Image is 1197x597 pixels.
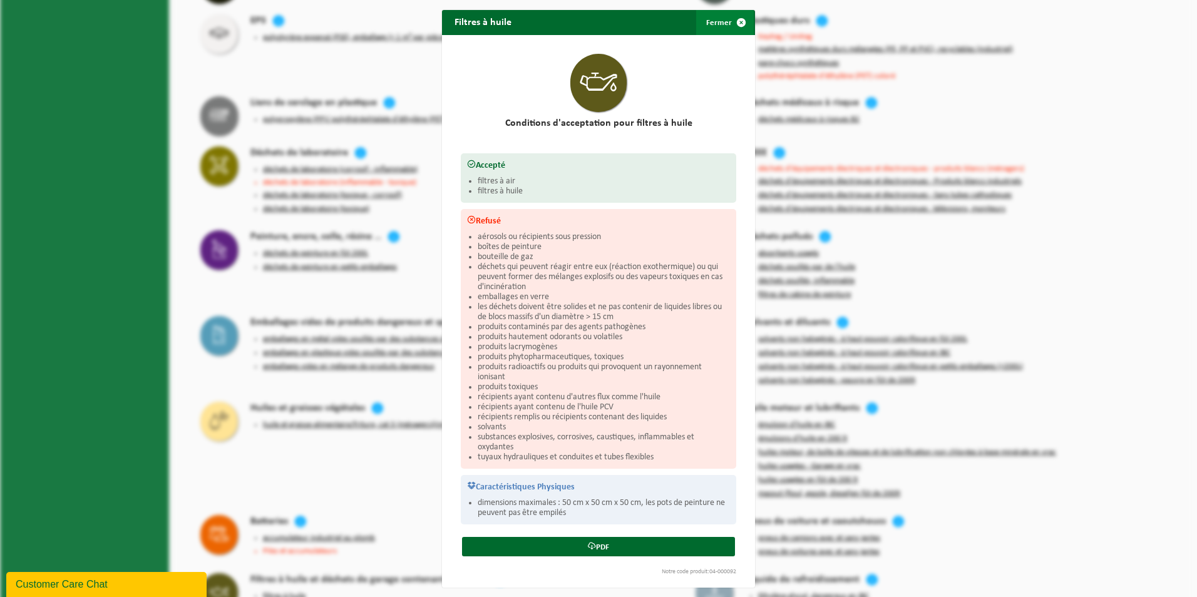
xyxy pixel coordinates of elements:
li: récipients ayant contenu d'autres flux comme l'huile [478,392,730,402]
li: récipients ayant contenu de l'huile PCV [478,402,730,412]
li: produits lacrymogènes [478,342,730,352]
li: les déchets doivent être solides et ne pas contenir de liquides libres ou de blocs massifs d'un d... [478,302,730,322]
li: produits radioactifs ou produits qui provoquent un rayonnement ionisant [478,362,730,382]
li: produits toxiques [478,382,730,392]
h2: Filtres à huile [442,10,524,34]
li: tuyaux hydrauliques et conduites et tubes flexibles [478,452,730,462]
li: produits hautement odorants ou volatiles [478,332,730,342]
button: Fermer [696,10,754,35]
li: emballages en verre [478,292,730,302]
li: récipients remplis ou récipients contenant des liquides [478,412,730,422]
h2: Conditions d'acceptation pour filtres à huile [461,118,736,128]
h3: Accepté [467,160,730,170]
h3: Caractéristiques Physiques [467,481,730,492]
li: solvants [478,422,730,432]
li: produits contaminés par des agents pathogènes [478,322,730,332]
li: aérosols ou récipients sous pression [478,232,730,242]
li: déchets qui peuvent réagir entre eux (réaction exothermique) ou qui peuvent former des mélanges e... [478,262,730,292]
li: filtres à air [478,176,730,186]
li: produits phytopharmaceutiques, toxiques [478,352,730,362]
li: boîtes de peinture [478,242,730,252]
li: bouteille de gaz [478,252,730,262]
li: filtres à huile [478,186,730,196]
li: substances explosives, corrosives, caustiques, inflammables et oxydantes [478,432,730,452]
a: PDF [462,537,735,556]
li: dimensions maximales : 50 cm x 50 cm x 50 cm, les pots de peinture ne peuvent pas être empilés [478,498,730,518]
h3: Refusé [467,215,730,226]
div: Notre code produit:04-000092 [455,569,742,575]
iframe: chat widget [6,569,209,597]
